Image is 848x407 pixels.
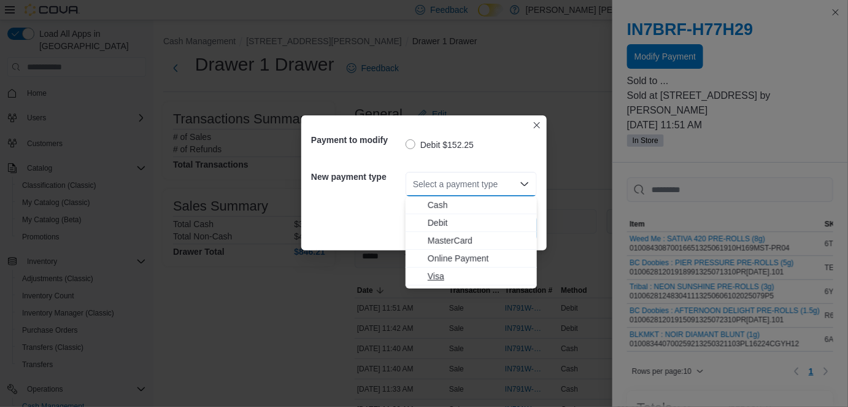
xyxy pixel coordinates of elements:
button: MasterCard [406,232,537,250]
h5: Payment to modify [311,128,403,152]
span: Online Payment [428,252,530,265]
button: Debit [406,214,537,232]
button: Online Payment [406,250,537,268]
input: Accessible screen reader label [413,177,414,192]
span: MasterCard [428,235,530,247]
span: Visa [428,270,530,282]
span: Debit [428,217,530,229]
h5: New payment type [311,165,403,189]
span: Cash [428,199,530,211]
button: Cash [406,196,537,214]
button: Close list of options [520,179,530,189]
button: Closes this modal window [530,118,544,133]
div: Choose from the following options [406,196,537,285]
button: Visa [406,268,537,285]
label: Debit $152.25 [406,138,474,152]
